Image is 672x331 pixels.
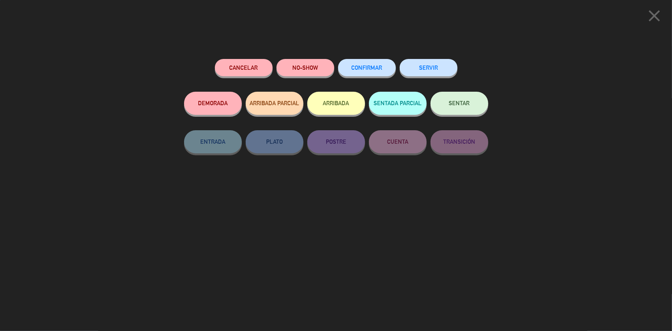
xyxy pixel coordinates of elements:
[645,6,664,25] i: close
[184,130,242,153] button: ENTRADA
[246,92,303,115] button: ARRIBADA PARCIAL
[246,130,303,153] button: PLATO
[307,92,365,115] button: ARRIBADA
[338,59,396,76] button: CONFIRMAR
[369,130,427,153] button: CUENTA
[369,92,427,115] button: SENTADA PARCIAL
[431,92,488,115] button: SENTAR
[431,130,488,153] button: TRANSICIÓN
[642,6,666,29] button: close
[400,59,457,76] button: SERVIR
[307,130,365,153] button: POSTRE
[277,59,334,76] button: NO-SHOW
[184,92,242,115] button: DEMORADA
[215,59,273,76] button: Cancelar
[250,100,299,106] span: ARRIBADA PARCIAL
[449,100,470,106] span: SENTAR
[352,64,382,71] span: CONFIRMAR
